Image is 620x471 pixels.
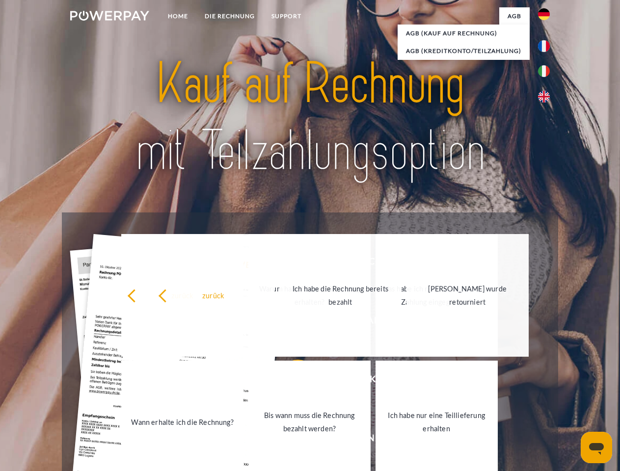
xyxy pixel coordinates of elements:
[285,282,396,309] div: Ich habe die Rechnung bereits bezahlt
[127,288,238,302] div: zurück
[398,42,530,60] a: AGB (Kreditkonto/Teilzahlung)
[127,415,238,428] div: Wann erhalte ich die Rechnung?
[158,288,269,302] div: zurück
[538,65,550,77] img: it
[538,40,550,52] img: fr
[160,7,196,25] a: Home
[196,7,263,25] a: DIE RECHNUNG
[70,11,149,21] img: logo-powerpay-white.svg
[381,409,492,435] div: Ich habe nur eine Teillieferung erhalten
[538,8,550,20] img: de
[581,432,612,463] iframe: Schaltfläche zum Öffnen des Messaging-Fensters
[263,7,310,25] a: SUPPORT
[499,7,530,25] a: agb
[254,409,365,435] div: Bis wann muss die Rechnung bezahlt werden?
[94,47,526,188] img: title-powerpay_de.svg
[412,282,523,309] div: [PERSON_NAME] wurde retourniert
[538,91,550,103] img: en
[398,25,530,42] a: AGB (Kauf auf Rechnung)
